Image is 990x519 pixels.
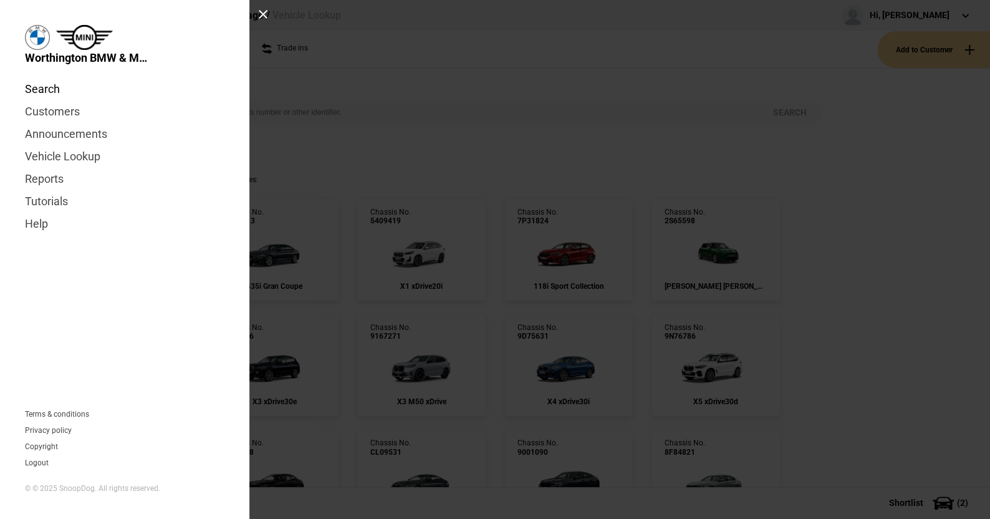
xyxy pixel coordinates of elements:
a: Privacy policy [25,427,72,434]
a: Terms & conditions [25,410,89,418]
span: Worthington BMW & MINI Garage [25,50,150,65]
a: Copyright [25,443,58,450]
a: Vehicle Lookup [25,145,224,168]
img: mini.png [56,25,113,50]
a: Reports [25,168,224,190]
a: Tutorials [25,190,224,213]
a: Search [25,78,224,100]
a: Help [25,213,224,235]
a: Customers [25,100,224,123]
button: Logout [25,459,49,467]
img: bmw.png [25,25,50,50]
div: © © 2025 SnoopDog. All rights reserved. [25,483,224,494]
a: Announcements [25,123,224,145]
